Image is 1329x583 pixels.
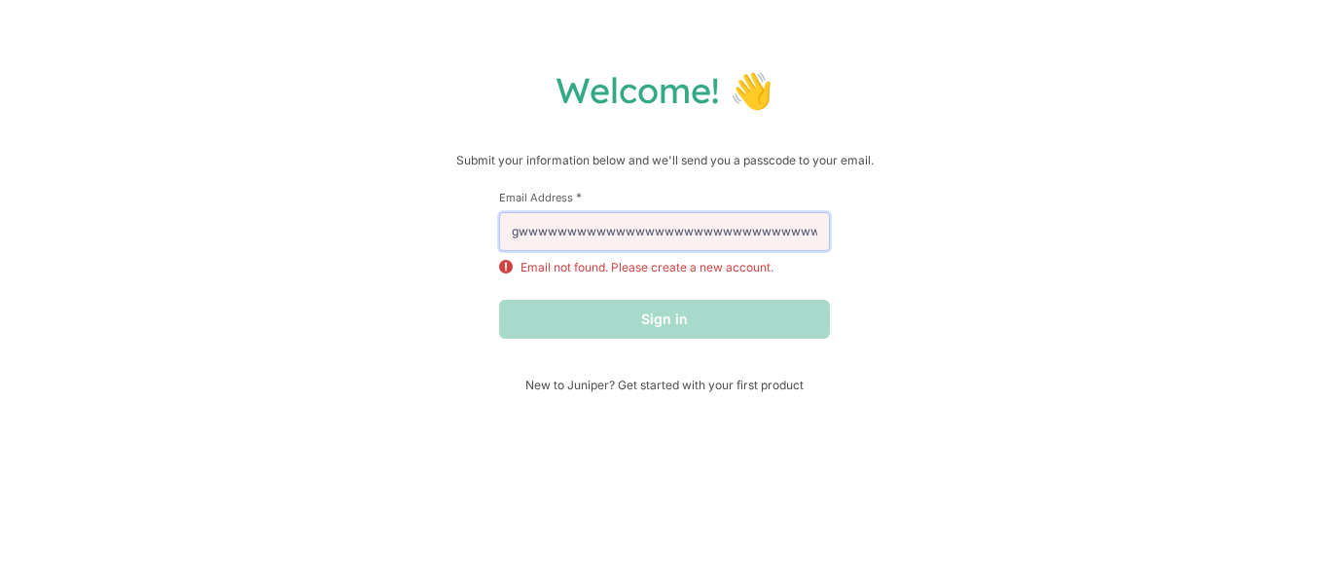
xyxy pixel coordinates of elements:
input: email@example.com [499,212,830,251]
p: Email not found. Please create a new account. [521,259,773,276]
span: This field is required. [576,190,582,204]
span: New to Juniper? Get started with your first product [499,378,830,392]
h1: Welcome! 👋 [19,68,1310,112]
p: Submit your information below and we'll send you a passcode to your email. [19,151,1310,170]
label: Email Address [499,190,830,204]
